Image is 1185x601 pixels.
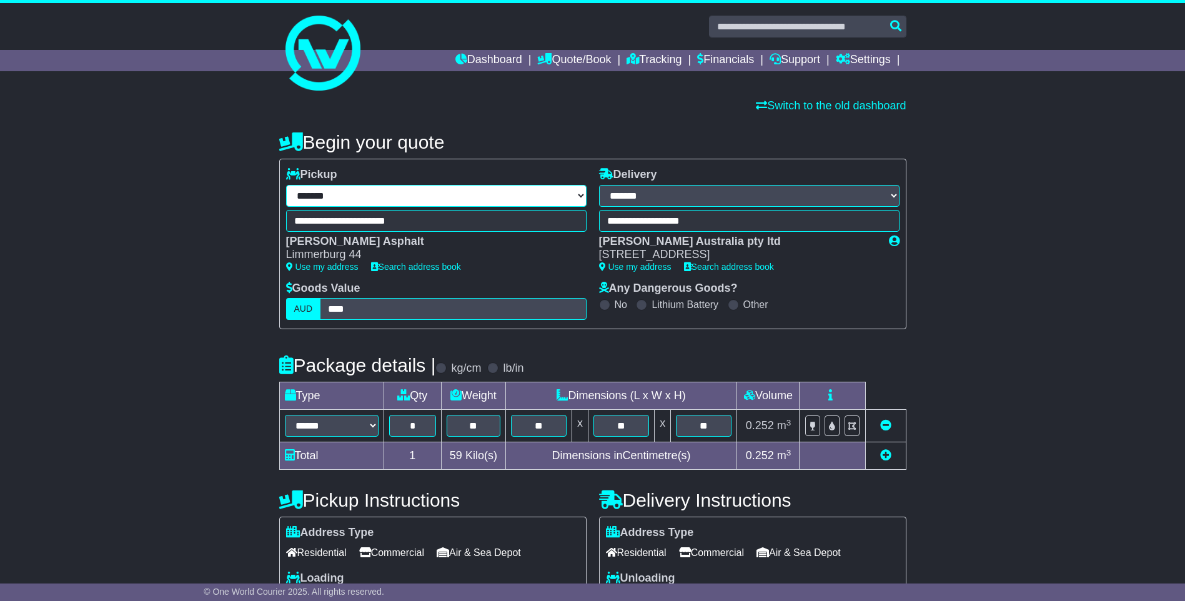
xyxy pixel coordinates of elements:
label: Goods Value [286,282,360,296]
h4: Delivery Instructions [599,490,906,510]
span: © One World Courier 2025. All rights reserved. [204,587,384,597]
span: Commercial [359,543,424,562]
label: No [615,299,627,310]
div: [STREET_ADDRESS] [599,248,876,262]
td: Volume [737,382,800,410]
label: Other [743,299,768,310]
a: Use my address [599,262,672,272]
sup: 3 [786,418,791,427]
span: Residential [286,543,347,562]
td: x [655,410,671,442]
td: 1 [384,442,442,470]
a: Dashboard [455,50,522,71]
span: 0.252 [746,419,774,432]
span: 0.252 [746,449,774,462]
label: kg/cm [451,362,481,375]
h4: Begin your quote [279,132,906,152]
span: m [777,449,791,462]
label: Pickup [286,168,337,182]
a: Support [770,50,820,71]
td: Qty [384,382,442,410]
a: Financials [697,50,754,71]
label: Lithium Battery [652,299,718,310]
span: Residential [606,543,667,562]
a: Quote/Book [537,50,611,71]
h4: Package details | [279,355,436,375]
span: Commercial [679,543,744,562]
h4: Pickup Instructions [279,490,587,510]
a: Tracking [627,50,682,71]
a: Settings [836,50,891,71]
td: Weight [442,382,506,410]
td: Dimensions in Centimetre(s) [505,442,737,470]
span: m [777,419,791,432]
td: Type [279,382,384,410]
label: Unloading [606,572,675,585]
div: [PERSON_NAME] Australia pty ltd [599,235,876,249]
label: Loading [286,572,344,585]
a: Use my address [286,262,359,272]
label: Delivery [599,168,657,182]
span: Air & Sea Depot [756,543,841,562]
label: Address Type [286,526,374,540]
td: Kilo(s) [442,442,506,470]
td: Dimensions (L x W x H) [505,382,737,410]
label: Any Dangerous Goods? [599,282,738,296]
label: AUD [286,298,321,320]
span: Air & Sea Depot [437,543,521,562]
a: Search address book [371,262,461,272]
a: Switch to the old dashboard [756,99,906,112]
td: x [572,410,588,442]
label: lb/in [503,362,523,375]
a: Add new item [880,449,891,462]
sup: 3 [786,448,791,457]
label: Address Type [606,526,694,540]
a: Search address book [684,262,774,272]
td: Total [279,442,384,470]
span: 59 [450,449,462,462]
a: Remove this item [880,419,891,432]
div: Limmerburg 44 [286,248,574,262]
div: [PERSON_NAME] Asphalt [286,235,574,249]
